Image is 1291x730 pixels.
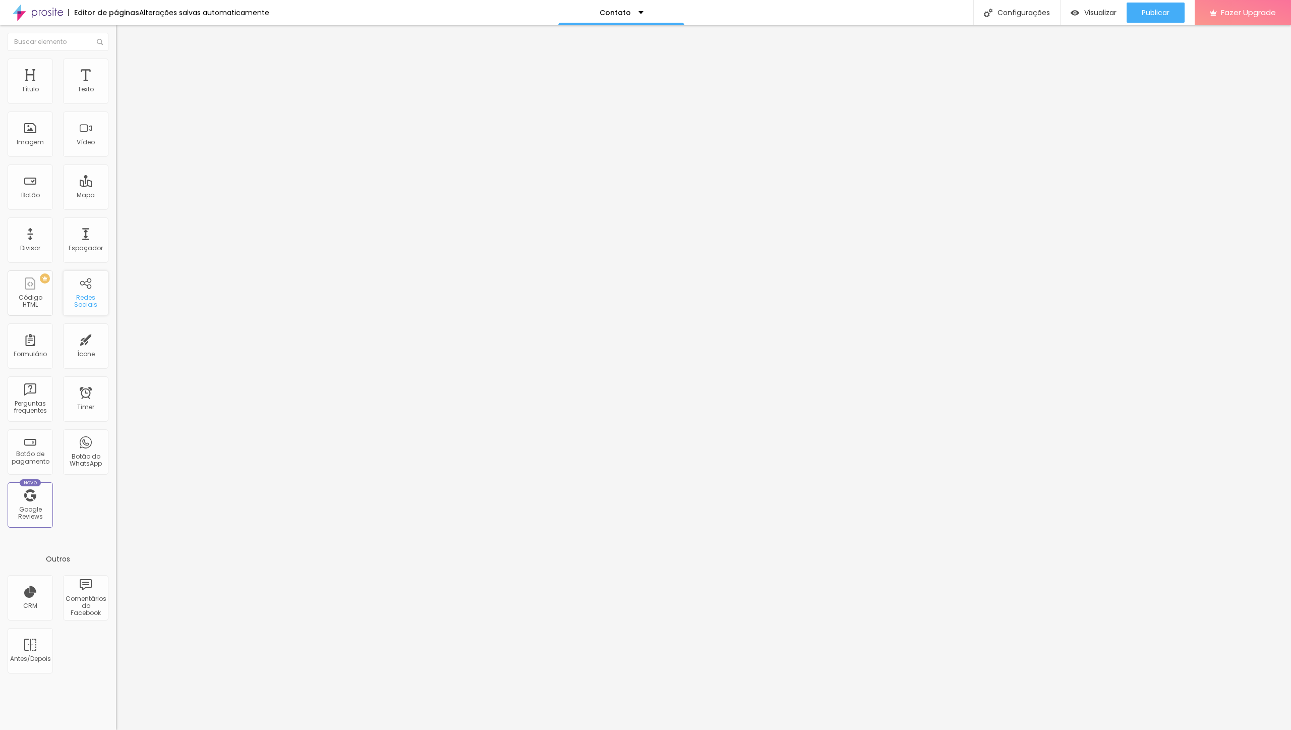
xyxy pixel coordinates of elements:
[116,25,1291,730] iframe: Editor
[14,351,47,358] div: Formulário
[17,139,44,146] div: Imagem
[69,245,103,252] div: Espaçador
[66,453,105,468] div: Botão do WhatsApp
[1061,3,1127,23] button: Visualizar
[10,506,50,521] div: Google Reviews
[66,595,105,617] div: Comentários do Facebook
[1221,8,1276,17] span: Fazer Upgrade
[1142,9,1169,17] span: Publicar
[8,33,108,51] input: Buscar elemento
[10,451,50,465] div: Botão de pagamento
[1084,9,1117,17] span: Visualizar
[20,479,41,486] div: Novo
[77,139,95,146] div: Vídeo
[139,9,269,16] div: Alterações salvas automaticamente
[68,9,139,16] div: Editor de páginas
[78,86,94,93] div: Texto
[1127,3,1185,23] button: Publicar
[77,404,94,411] div: Timer
[77,351,95,358] div: Ícone
[10,400,50,415] div: Perguntas frequentes
[22,86,39,93] div: Título
[97,39,103,45] img: Icone
[66,294,105,309] div: Redes Sociais
[21,192,40,199] div: Botão
[77,192,95,199] div: Mapa
[984,9,992,17] img: Icone
[10,655,50,662] div: Antes/Depois
[1071,9,1079,17] img: view-1.svg
[10,294,50,309] div: Código HTML
[20,245,40,252] div: Divisor
[600,9,631,16] p: Contato
[23,602,37,609] div: CRM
